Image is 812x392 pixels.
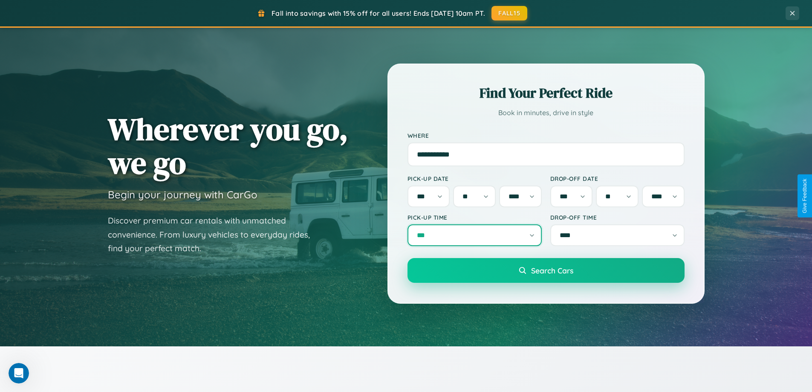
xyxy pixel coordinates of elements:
span: Fall into savings with 15% off for all users! Ends [DATE] 10am PT. [272,9,485,17]
label: Where [407,132,685,139]
span: Search Cars [531,266,573,275]
label: Drop-off Time [550,214,685,221]
h3: Begin your journey with CarGo [108,188,257,201]
label: Pick-up Time [407,214,542,221]
label: Drop-off Date [550,175,685,182]
h2: Find Your Perfect Ride [407,84,685,102]
div: Give Feedback [802,179,808,213]
p: Book in minutes, drive in style [407,107,685,119]
button: FALL15 [491,6,527,20]
h1: Wherever you go, we go [108,112,348,180]
label: Pick-up Date [407,175,542,182]
p: Discover premium car rentals with unmatched convenience. From luxury vehicles to everyday rides, ... [108,214,321,256]
button: Search Cars [407,258,685,283]
iframe: Intercom live chat [9,363,29,383]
